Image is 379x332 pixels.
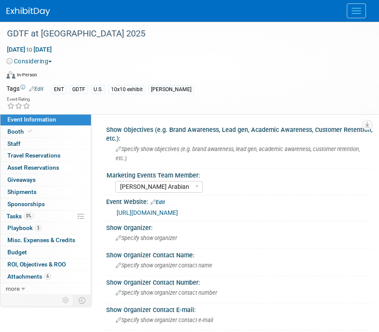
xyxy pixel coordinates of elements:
[0,210,91,222] a: Tasks0%
[7,237,75,243] span: Misc. Expenses & Credits
[0,162,91,174] a: Asset Reservations
[91,85,105,94] div: U.S.
[74,295,91,306] td: Toggle Event Tabs
[25,46,34,53] span: to
[0,259,91,270] a: ROI, Objectives & ROO
[106,195,372,207] div: Event Website:
[0,114,91,125] a: Event Information
[7,224,41,231] span: Playbook
[116,235,177,241] span: Specify show organizer
[7,176,36,183] span: Giveaways
[0,174,91,186] a: Giveaways
[6,285,20,292] span: more
[7,140,20,147] span: Staff
[106,123,372,143] div: Show Objectives (e.g. Brand Awareness, Lead gen, Academic Awareness, Customer Retention, etc.):
[7,7,50,16] img: ExhibitDay
[7,201,45,207] span: Sponsorships
[116,289,217,296] span: Specify show organizer contact number
[116,262,212,269] span: Specify show organizer contact name
[24,213,34,219] span: 0%
[108,85,145,94] div: 10x10 exhibit
[7,188,37,195] span: Shipments
[106,303,372,314] div: Show Organizer Contact E-mail:
[17,72,37,78] div: In-Person
[7,249,27,256] span: Budget
[107,169,369,180] div: Marketing Events Team Member:
[148,85,194,94] div: [PERSON_NAME]
[117,209,178,216] a: [URL][DOMAIN_NAME]
[4,26,362,42] div: GDTF at [GEOGRAPHIC_DATA] 2025
[7,70,368,83] div: Event Format
[0,126,91,138] a: Booth
[7,213,34,220] span: Tasks
[347,3,366,18] button: Menu
[7,71,15,78] img: Format-Inperson.png
[7,97,30,102] div: Event Rating
[106,221,372,232] div: Show Organizer:
[7,84,44,94] td: Tags
[7,57,55,66] button: Considering
[70,85,88,94] div: GDTF
[58,295,74,306] td: Personalize Event Tab Strip
[35,225,41,231] span: 3
[106,249,372,260] div: Show Organizer Contact Name:
[7,128,34,135] span: Booth
[0,198,91,210] a: Sponsorships
[0,234,91,246] a: Misc. Expenses & Credits
[7,152,60,159] span: Travel Reservations
[7,116,56,123] span: Event Information
[7,273,51,280] span: Attachments
[51,85,67,94] div: ENT
[0,138,91,150] a: Staff
[7,261,66,268] span: ROI, Objectives & ROO
[28,129,32,134] i: Booth reservation complete
[7,164,59,171] span: Asset Reservations
[0,247,91,258] a: Budget
[151,199,165,205] a: Edit
[106,276,372,287] div: Show Organizer Contact Number:
[116,317,213,323] span: Specify show organizer contact e-mail
[0,222,91,234] a: Playbook3
[29,86,44,92] a: Edit
[0,271,91,283] a: Attachments6
[44,273,51,279] span: 6
[7,46,52,53] span: [DATE] [DATE]
[0,150,91,161] a: Travel Reservations
[116,146,360,161] span: Specify show objectives (e.g. brand awareness, lead gen, academic awareness, customer retention, ...
[0,186,91,198] a: Shipments
[0,283,91,295] a: more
